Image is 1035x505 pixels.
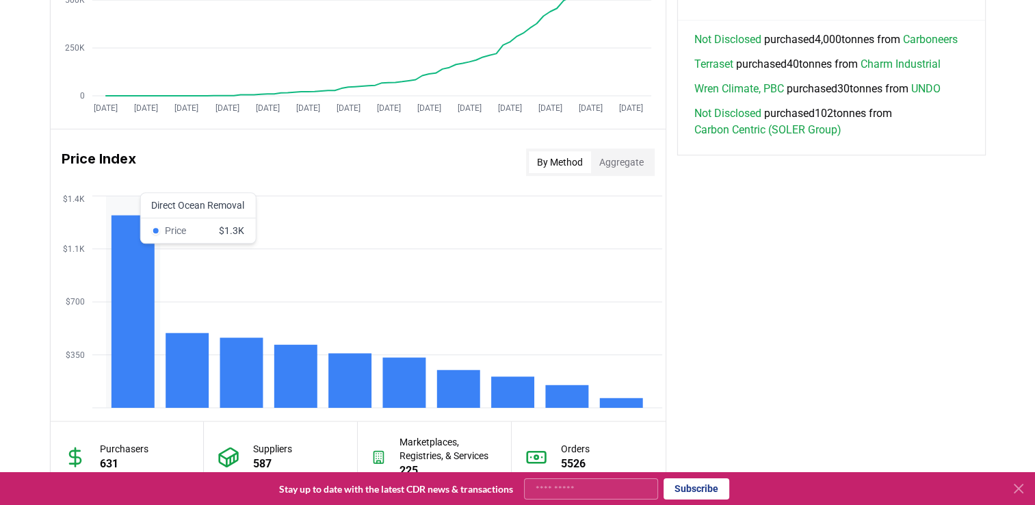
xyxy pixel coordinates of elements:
p: Purchasers [100,442,148,456]
a: Wren Climate, PBC [694,81,784,97]
tspan: 250K [64,43,84,53]
p: Orders [561,442,590,456]
tspan: [DATE] [619,103,643,113]
a: Charm Industrial [861,56,941,73]
a: Not Disclosed [694,105,761,122]
button: Aggregate [591,151,652,173]
span: purchased 4,000 tonnes from [694,31,958,48]
a: Not Disclosed [694,31,761,48]
tspan: [DATE] [578,103,602,113]
tspan: $1.1K [62,244,84,254]
a: UNDO [911,81,941,97]
p: 5526 [561,456,590,472]
p: 631 [100,456,148,472]
p: Marketplaces, Registries, & Services [399,435,497,463]
tspan: [DATE] [417,103,441,113]
tspan: [DATE] [134,103,158,113]
button: By Method [529,151,591,173]
tspan: [DATE] [255,103,279,113]
tspan: [DATE] [497,103,521,113]
span: purchased 102 tonnes from [694,105,969,138]
tspan: [DATE] [296,103,319,113]
tspan: $700 [65,297,84,307]
a: Carboneers [903,31,958,48]
a: Carbon Centric (SOLER Group) [694,122,841,138]
tspan: [DATE] [376,103,400,113]
tspan: $350 [65,350,84,360]
p: 225 [399,463,497,479]
a: Terraset [694,56,733,73]
p: 587 [253,456,292,472]
tspan: [DATE] [174,103,198,113]
tspan: [DATE] [336,103,360,113]
span: purchased 40 tonnes from [694,56,941,73]
tspan: [DATE] [94,103,118,113]
p: Suppliers [253,442,292,456]
span: purchased 30 tonnes from [694,81,941,97]
h3: Price Index [62,148,136,176]
tspan: $1.4K [62,194,84,203]
tspan: 0 [79,91,84,101]
tspan: [DATE] [538,103,562,113]
tspan: [DATE] [457,103,481,113]
tspan: [DATE] [215,103,239,113]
